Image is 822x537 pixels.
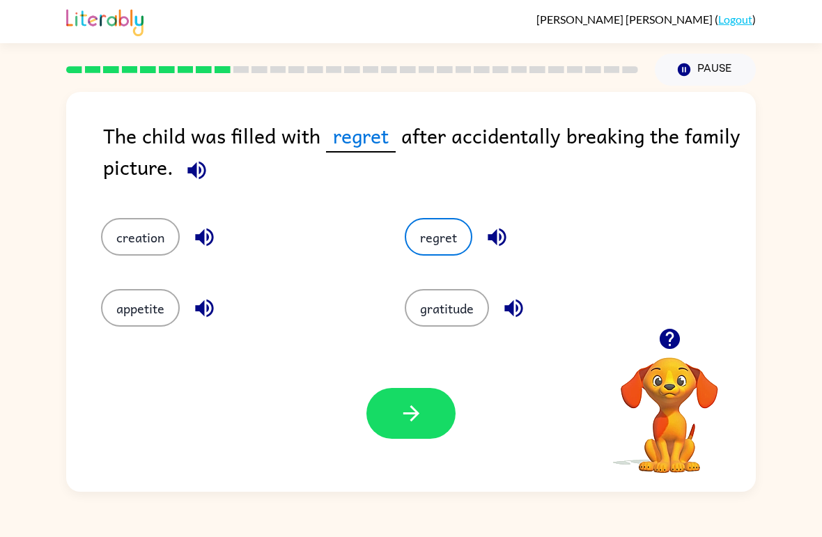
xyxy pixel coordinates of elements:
div: The child was filled with after accidentally breaking the family picture. [103,120,756,190]
button: Pause [655,54,756,86]
button: appetite [101,289,180,327]
video: Your browser must support playing .mp4 files to use Literably. Please try using another browser. [600,336,739,475]
button: regret [405,218,472,256]
img: Literably [66,6,144,36]
button: creation [101,218,180,256]
a: Logout [718,13,752,26]
span: regret [326,120,396,153]
span: [PERSON_NAME] [PERSON_NAME] [536,13,715,26]
div: ( ) [536,13,756,26]
button: gratitude [405,289,489,327]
